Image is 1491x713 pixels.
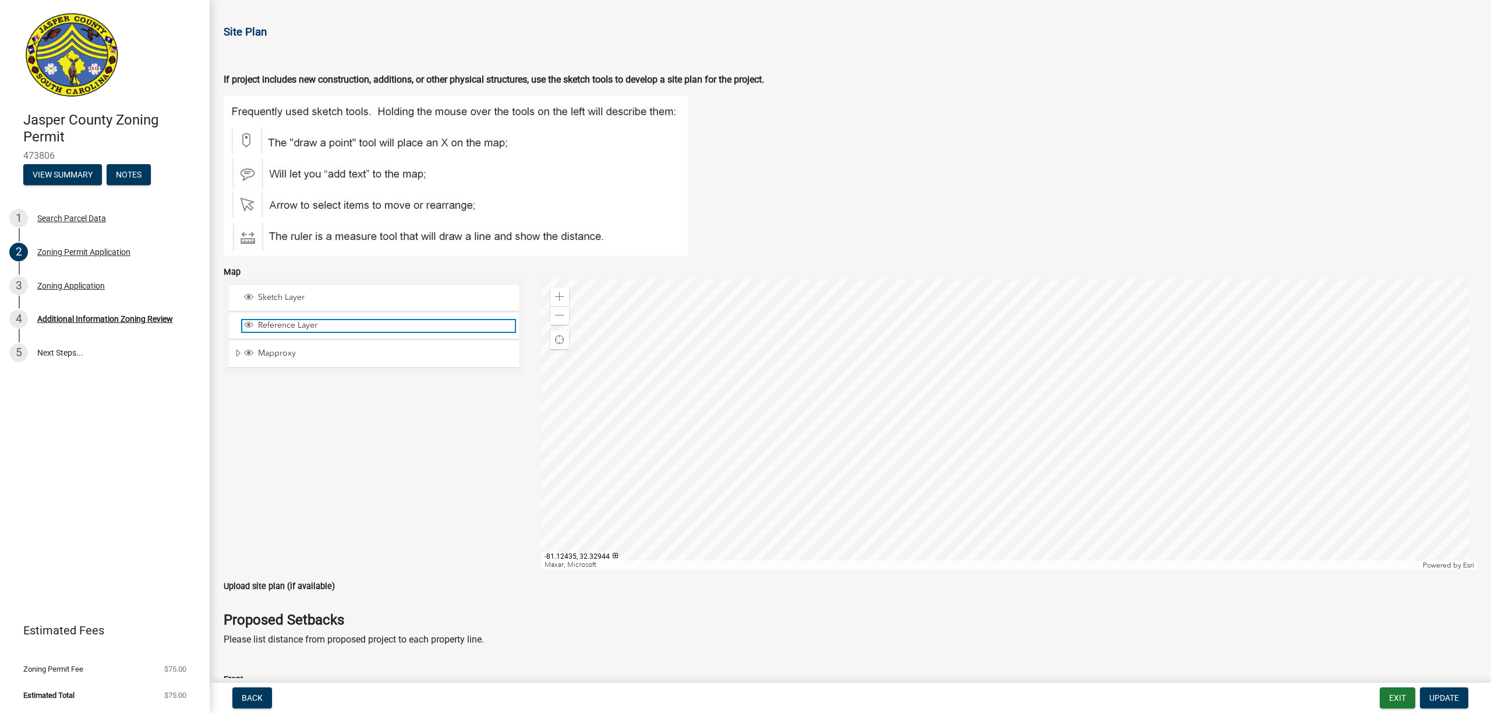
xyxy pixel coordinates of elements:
[550,306,569,325] div: Zoom out
[224,268,241,276] label: Map
[234,348,242,360] span: Expand
[242,348,515,360] div: Mapproxy
[224,676,243,684] label: Front
[164,665,186,673] span: $75.00
[255,348,515,359] span: Mapproxy
[37,282,105,290] div: Zoning Application
[9,343,28,362] div: 5
[107,164,151,185] button: Notes
[229,341,519,368] li: Mapproxy
[107,171,151,180] wm-modal-confirm: Notes
[164,691,186,699] span: $75.00
[242,693,263,703] span: Back
[224,26,267,38] span: Site Plan
[242,320,515,332] div: Reference Layer
[23,164,102,185] button: View Summary
[232,687,272,708] button: Back
[9,209,28,228] div: 1
[1429,693,1459,703] span: Update
[23,691,75,699] span: Estimated Total
[224,633,1477,647] p: Please list distance from proposed project to each property line.
[9,243,28,261] div: 2
[9,619,191,642] a: Estimated Fees
[224,583,335,591] label: Upload site plan (if available)
[1380,687,1415,708] button: Exit
[23,112,200,146] h4: Jasper County Zoning Permit
[9,276,28,295] div: 3
[229,285,519,311] li: Sketch Layer
[242,292,515,304] div: Sketch Layer
[9,310,28,328] div: 4
[228,282,520,371] ul: Layer List
[229,313,519,339] li: Reference Layer
[255,292,515,303] span: Sketch Layer
[550,288,569,306] div: Zoom in
[37,248,130,256] div: Zoning Permit Application
[37,315,173,323] div: Additional Information Zoning Review
[224,74,764,85] strong: If project includes new construction, additions, or other physical structures, use the sketch too...
[224,612,344,628] strong: Proposed Setbacks
[1420,687,1468,708] button: Update
[37,214,106,222] div: Search Parcel Data
[1463,561,1474,569] a: Esri
[23,12,121,100] img: Jasper County, South Carolina
[550,331,569,349] div: Find my location
[224,96,688,256] img: Map_Tools_0fa003cd-e548-4f90-a334-4a403d3e3701.JPG
[1420,561,1477,570] div: Powered by
[23,665,83,673] span: Zoning Permit Fee
[542,561,1421,570] div: Maxar, Microsoft
[255,320,515,331] span: Reference Layer
[23,171,102,180] wm-modal-confirm: Summary
[23,150,186,161] span: 473806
